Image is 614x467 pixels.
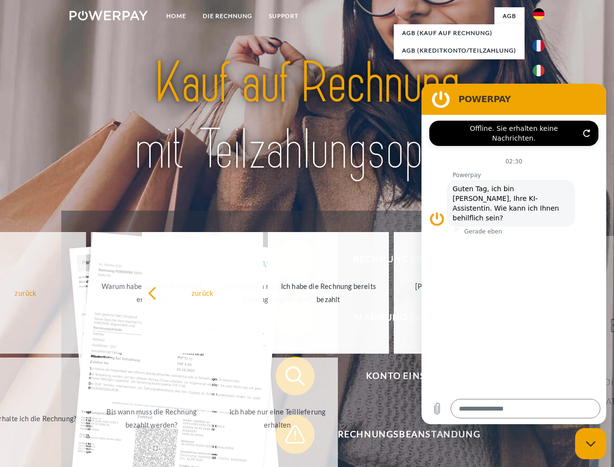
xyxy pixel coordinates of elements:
a: AGB (Kreditkonto/Teilzahlung) [394,42,525,59]
a: Home [158,7,194,25]
button: Konto einsehen [276,357,528,395]
img: logo-powerpay-white.svg [70,11,148,20]
div: Ich habe nur eine Teillieferung erhalten [223,405,332,431]
img: fr [533,40,544,52]
img: it [533,65,544,76]
a: SUPPORT [261,7,307,25]
button: Rechnungsbeanstandung [276,415,528,454]
iframe: Schaltfläche zum Öffnen des Messaging-Fensters; Konversation läuft [575,428,606,459]
img: title-powerpay_de.svg [93,47,521,186]
div: Bis wann muss die Rechnung bezahlt werden? [97,405,206,431]
span: Rechnungsbeanstandung [290,415,528,454]
a: AGB (Kauf auf Rechnung) [394,24,525,42]
a: agb [494,7,525,25]
iframe: Messaging-Fenster [421,84,606,424]
div: Ich habe die Rechnung bereits bezahlt [274,280,383,306]
img: de [533,8,544,20]
a: DIE RECHNUNG [194,7,261,25]
div: Warum habe ich eine Rechnung erhalten? [97,280,206,306]
div: [PERSON_NAME] wurde retourniert [400,280,509,306]
div: zurück [148,286,257,299]
span: Konto einsehen [290,357,528,395]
